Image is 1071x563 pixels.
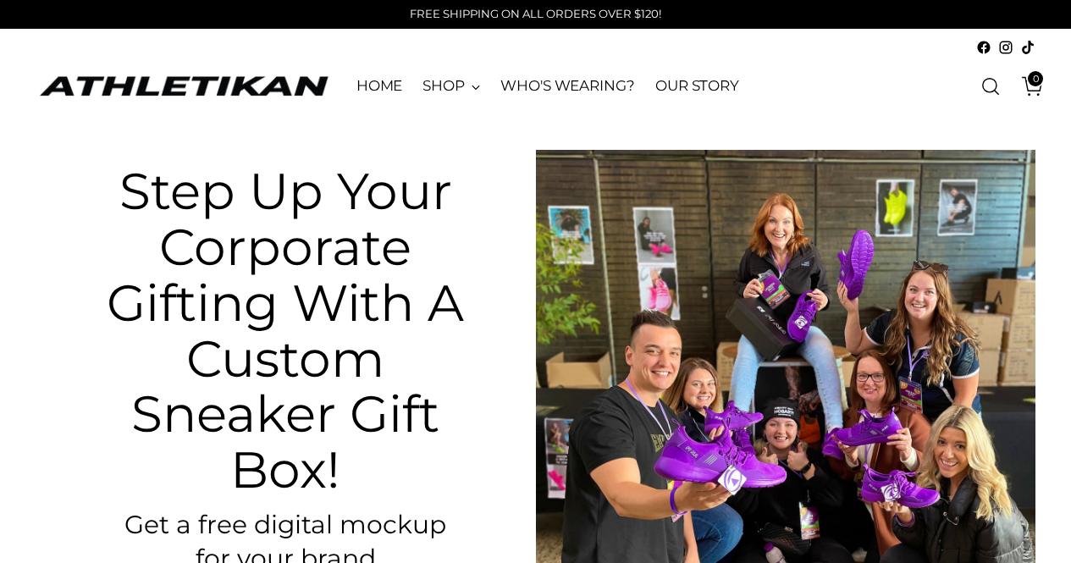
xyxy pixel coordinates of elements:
[655,68,739,105] a: OUR STORY
[422,68,480,105] a: SHOP
[410,6,661,23] p: FREE SHIPPING ON ALL ORDERS OVER $120!
[500,68,635,105] a: WHO'S WEARING?
[974,69,1008,103] a: Open search modal
[1009,69,1043,103] a: Open cart modal
[36,73,332,99] a: ATHLETIKAN
[1028,71,1043,86] span: 0
[356,68,403,105] a: HOME
[105,163,465,498] h2: Step Up Your Corporate Gifting With A Custom Sneaker Gift Box!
